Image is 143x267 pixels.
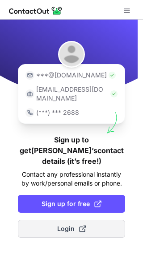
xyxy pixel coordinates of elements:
[57,224,86,233] span: Login
[25,108,34,117] img: https://contactout.com/extension/app/static/media/login-phone-icon.bacfcb865e29de816d437549d7f4cb...
[25,89,34,98] img: https://contactout.com/extension/app/static/media/login-work-icon.638a5007170bc45168077fde17b29a1...
[109,72,116,79] img: Check Icon
[18,195,125,213] button: Sign up for free
[18,134,125,166] h1: Sign up to get [PERSON_NAME]’s contact details (it’s free!)
[18,170,125,188] p: Contact any professional instantly by work/personal emails or phone.
[25,71,34,80] img: https://contactout.com/extension/app/static/media/login-email-icon.f64bce713bb5cd1896fef81aa7b14a...
[9,5,63,16] img: ContactOut v5.3.10
[18,220,125,238] button: Login
[110,90,118,97] img: Check Icon
[36,85,109,103] p: [EMAIL_ADDRESS][DOMAIN_NAME]
[58,41,85,68] img: Natalie Mogentale
[36,71,107,80] p: ***@[DOMAIN_NAME]
[42,199,101,208] span: Sign up for free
